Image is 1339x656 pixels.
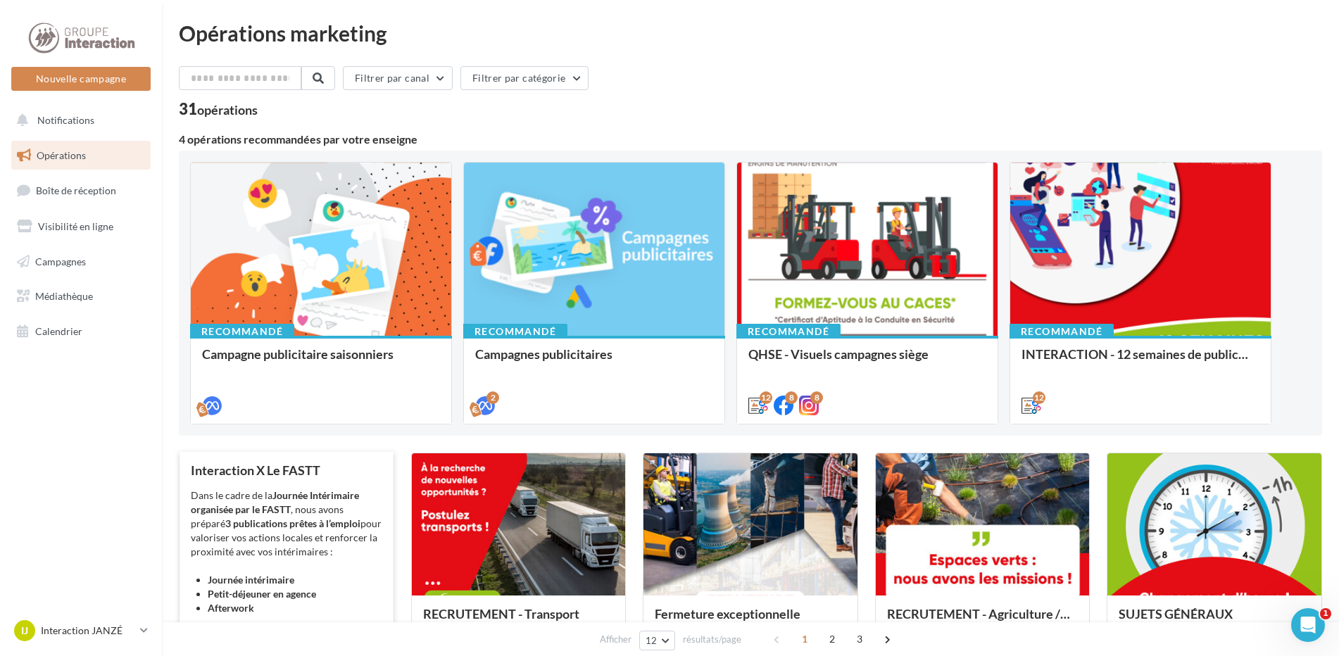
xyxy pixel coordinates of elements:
[36,184,116,196] span: Boîte de réception
[191,488,382,629] div: Dans le cadre de la , nous avons préparé pour valoriser vos actions locales et renforcer la proxi...
[35,290,93,302] span: Médiathèque
[683,633,741,646] span: résultats/page
[821,628,843,650] span: 2
[646,635,658,646] span: 12
[191,463,382,477] div: Interaction X Le FASTT
[760,391,772,404] div: 12
[343,66,453,90] button: Filtrer par canal
[475,347,713,375] div: Campagnes publicitaires
[197,103,258,116] div: opérations
[639,631,675,650] button: 12
[179,134,1322,145] div: 4 opérations recommandées par votre enseigne
[1291,608,1325,642] iframe: Intercom live chat
[8,282,153,311] a: Médiathèque
[41,624,134,638] p: Interaction JANZÉ
[179,23,1322,44] div: Opérations marketing
[37,149,86,161] span: Opérations
[1021,347,1259,375] div: INTERACTION - 12 semaines de publication
[21,624,28,638] span: IJ
[208,588,316,600] strong: Petit-déjeuner en agence
[202,347,440,375] div: Campagne publicitaire saisonniers
[8,317,153,346] a: Calendrier
[225,517,360,529] strong: 3 publications prêtes à l’emploi
[1033,391,1045,404] div: 12
[736,324,841,339] div: Recommandé
[463,324,567,339] div: Recommandé
[423,607,615,635] div: RECRUTEMENT - Transport
[11,67,151,91] button: Nouvelle campagne
[748,347,986,375] div: QHSE - Visuels campagnes siège
[785,391,798,404] div: 8
[38,220,113,232] span: Visibilité en ligne
[8,247,153,277] a: Campagnes
[179,101,258,117] div: 31
[460,66,589,90] button: Filtrer par catégorie
[600,633,631,646] span: Afficher
[810,391,823,404] div: 8
[190,324,294,339] div: Recommandé
[887,607,1079,635] div: RECRUTEMENT - Agriculture / Espaces verts
[1010,324,1114,339] div: Recommandé
[8,212,153,241] a: Visibilité en ligne
[655,607,846,635] div: Fermeture exceptionnelle
[486,391,499,404] div: 2
[35,325,82,337] span: Calendrier
[8,106,148,135] button: Notifications
[208,602,254,614] strong: Afterwork
[35,255,86,267] span: Campagnes
[1320,608,1331,619] span: 1
[37,114,94,126] span: Notifications
[8,175,153,206] a: Boîte de réception
[793,628,816,650] span: 1
[848,628,871,650] span: 3
[8,141,153,170] a: Opérations
[1119,607,1310,635] div: SUJETS GÉNÉRAUX
[191,489,359,515] strong: Journée Intérimaire organisée par le FASTT
[208,574,294,586] strong: Journée intérimaire
[11,617,151,644] a: IJ Interaction JANZÉ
